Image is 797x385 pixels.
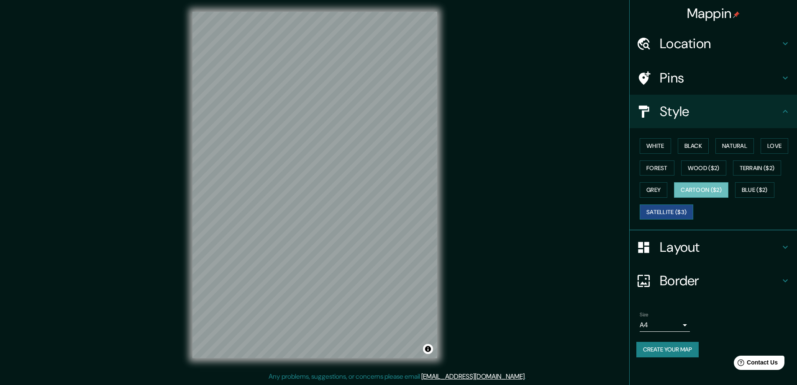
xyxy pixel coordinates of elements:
div: Layout [630,230,797,264]
div: . [526,372,527,382]
button: Natural [715,138,754,154]
a: [EMAIL_ADDRESS][DOMAIN_NAME] [421,372,525,381]
button: Grey [640,182,667,198]
p: Any problems, suggestions, or concerns please email . [269,372,526,382]
h4: Layout [660,239,780,256]
div: Style [630,95,797,128]
div: . [527,372,529,382]
iframe: Help widget launcher [723,352,788,376]
button: Toggle attribution [423,344,433,354]
div: A4 [640,318,690,332]
button: Satellite ($3) [640,204,693,220]
h4: Location [660,35,780,52]
button: Forest [640,160,674,176]
button: Cartoon ($2) [674,182,728,198]
button: Blue ($2) [735,182,774,198]
button: Black [678,138,709,154]
h4: Mappin [687,5,740,22]
img: pin-icon.png [733,11,740,18]
h4: Style [660,103,780,120]
button: Terrain ($2) [733,160,782,176]
h4: Border [660,272,780,289]
button: Wood ($2) [681,160,726,176]
button: White [640,138,671,154]
canvas: Map [192,12,437,358]
button: Love [761,138,788,154]
h4: Pins [660,70,780,86]
div: Border [630,264,797,297]
div: Pins [630,61,797,95]
button: Create your map [636,342,699,357]
label: Size [640,311,648,318]
div: Location [630,27,797,60]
